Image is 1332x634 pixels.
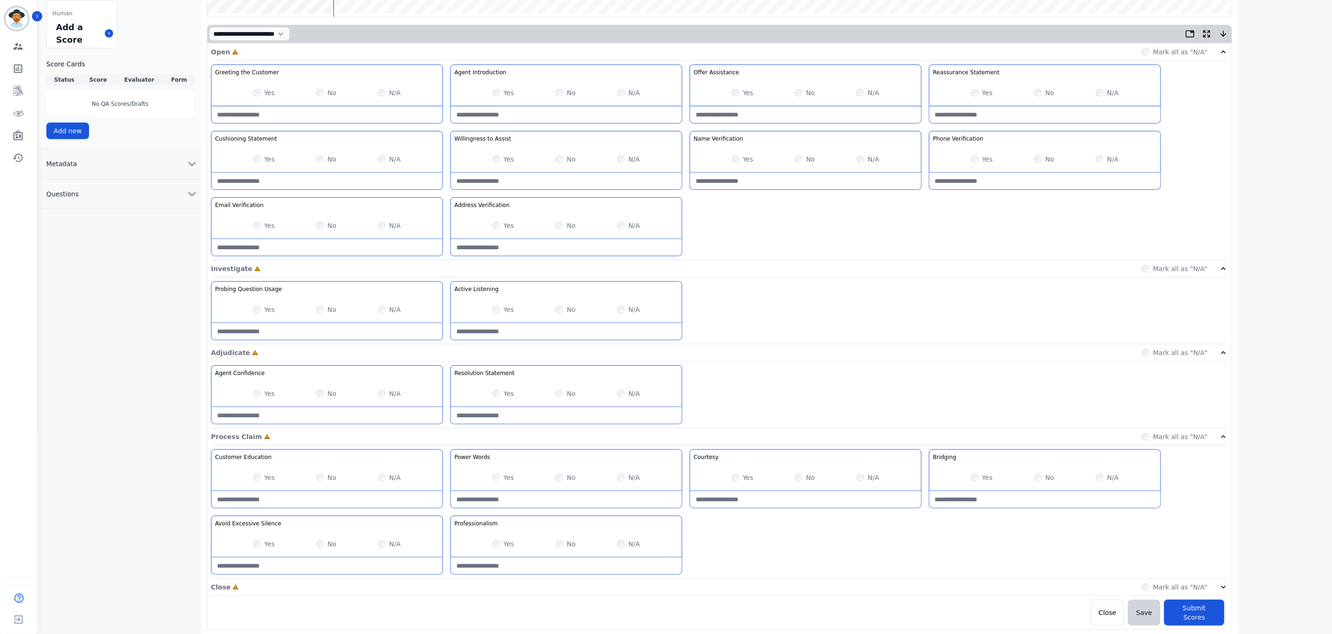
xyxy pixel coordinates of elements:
[743,155,754,164] label: Yes
[567,305,576,314] label: No
[165,74,194,85] th: Form
[694,69,739,76] h3: Offer Assistance
[39,189,86,199] span: Questions
[1153,348,1208,357] label: Mark all as "N/A"
[211,432,262,441] p: Process Claim
[39,179,201,209] button: Questions chevron down
[264,473,275,482] label: Yes
[455,285,499,293] h3: Active Listening
[215,520,282,527] h3: Avoid Excessive Silence
[215,201,264,209] h3: Email Verification
[327,88,336,97] label: No
[1045,88,1054,97] label: No
[264,389,275,398] label: Yes
[806,88,815,97] label: No
[628,155,640,164] label: N/A
[46,74,82,85] th: Status
[1091,600,1124,626] button: Close
[933,135,983,142] h3: Phone Verification
[567,221,576,230] label: No
[982,473,993,482] label: Yes
[39,159,84,168] span: Metadata
[186,158,198,169] svg: chevron down
[504,221,514,230] label: Yes
[933,453,956,461] h3: Bridging
[215,135,277,142] h3: Cushioning Statement
[567,539,576,549] label: No
[455,201,510,209] h3: Address Verification
[389,221,401,230] label: N/A
[504,88,514,97] label: Yes
[1153,432,1208,441] label: Mark all as "N/A"
[327,539,336,549] label: No
[567,88,576,97] label: No
[1107,155,1119,164] label: N/A
[1128,600,1160,626] button: Save
[982,88,993,97] label: Yes
[327,389,336,398] label: No
[743,88,754,97] label: Yes
[743,473,754,482] label: Yes
[46,91,194,117] div: No QA Scores/Drafts
[389,539,401,549] label: N/A
[933,69,999,76] h3: Reassurance Statement
[868,473,879,482] label: N/A
[504,305,514,314] label: Yes
[504,389,514,398] label: Yes
[6,7,28,30] img: Bordered avatar
[628,539,640,549] label: N/A
[389,88,401,97] label: N/A
[455,369,515,377] h3: Resolution Statement
[1153,47,1208,57] label: Mark all as "N/A"
[264,155,275,164] label: Yes
[215,285,282,293] h3: Probing Question Usage
[455,520,498,527] h3: Professionalism
[389,305,401,314] label: N/A
[52,10,72,17] span: Human
[1045,473,1054,482] label: No
[628,305,640,314] label: N/A
[264,305,275,314] label: Yes
[264,539,275,549] label: Yes
[628,389,640,398] label: N/A
[504,473,514,482] label: Yes
[114,74,165,85] th: Evaluator
[389,389,401,398] label: N/A
[46,59,194,69] h3: Score Cards
[806,155,815,164] label: No
[211,582,231,592] p: Close
[628,221,640,230] label: N/A
[211,264,252,273] p: Investigate
[264,88,275,97] label: Yes
[868,155,879,164] label: N/A
[1164,600,1224,626] button: Submit Scores
[1107,473,1119,482] label: N/A
[39,149,201,179] button: Metadata chevron down
[211,47,230,57] p: Open
[1045,155,1054,164] label: No
[82,74,114,85] th: Score
[567,389,576,398] label: No
[504,155,514,164] label: Yes
[455,69,506,76] h3: Agent Introduction
[868,88,879,97] label: N/A
[327,221,336,230] label: No
[567,473,576,482] label: No
[327,473,336,482] label: No
[694,135,743,142] h3: Name Verification
[54,19,101,48] div: Add a Score
[327,305,336,314] label: No
[628,473,640,482] label: N/A
[389,473,401,482] label: N/A
[694,453,719,461] h3: Courtesy
[806,473,815,482] label: No
[215,453,272,461] h3: Customer Education
[327,155,336,164] label: No
[264,221,275,230] label: Yes
[628,88,640,97] label: N/A
[455,453,490,461] h3: Power Words
[215,369,265,377] h3: Agent Confidence
[1107,88,1119,97] label: N/A
[504,539,514,549] label: Yes
[982,155,993,164] label: Yes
